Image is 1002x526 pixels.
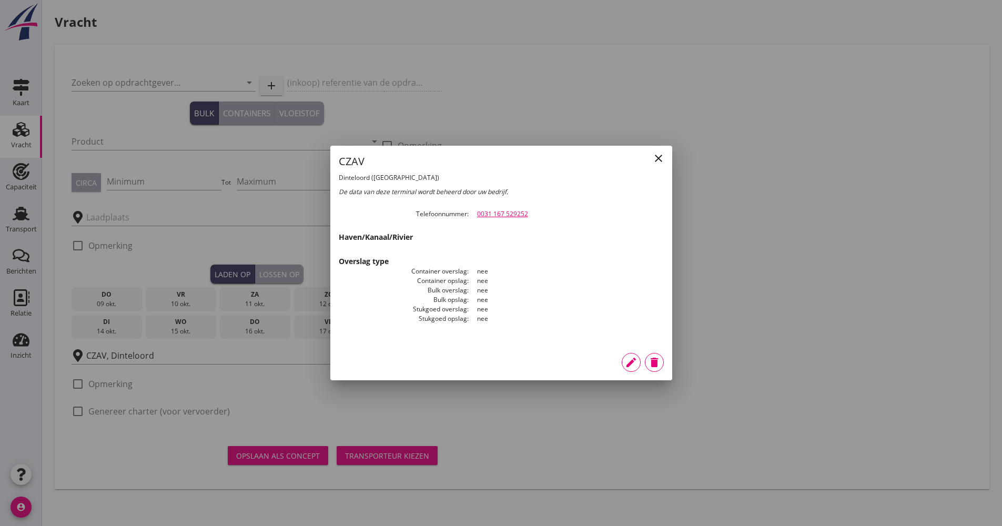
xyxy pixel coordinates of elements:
[339,267,469,276] dt: Container overslag
[339,276,469,286] dt: Container opslag
[339,231,664,242] h3: Haven/Kanaal/Rivier
[339,256,664,267] h3: Overslag type
[339,286,469,295] dt: Bulk overslag
[469,267,664,276] dd: nee
[652,152,665,165] i: close
[339,154,501,168] h1: CZAV
[469,305,664,314] dd: nee
[339,305,469,314] dt: Stukgoed overslag
[339,174,501,182] h2: Dinteloord ([GEOGRAPHIC_DATA])
[339,187,664,197] div: De data van deze terminal wordt beheerd door uw bedrijf.
[339,209,469,219] dt: Telefoonnummer
[339,295,469,305] dt: Bulk opslag
[469,286,664,295] dd: nee
[339,314,469,323] dt: Stukgoed opslag
[477,209,528,218] a: 0031 167 529252
[469,314,664,323] dd: nee
[648,356,661,369] i: delete
[469,276,664,286] dd: nee
[469,295,664,305] dd: nee
[625,356,637,369] i: edit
